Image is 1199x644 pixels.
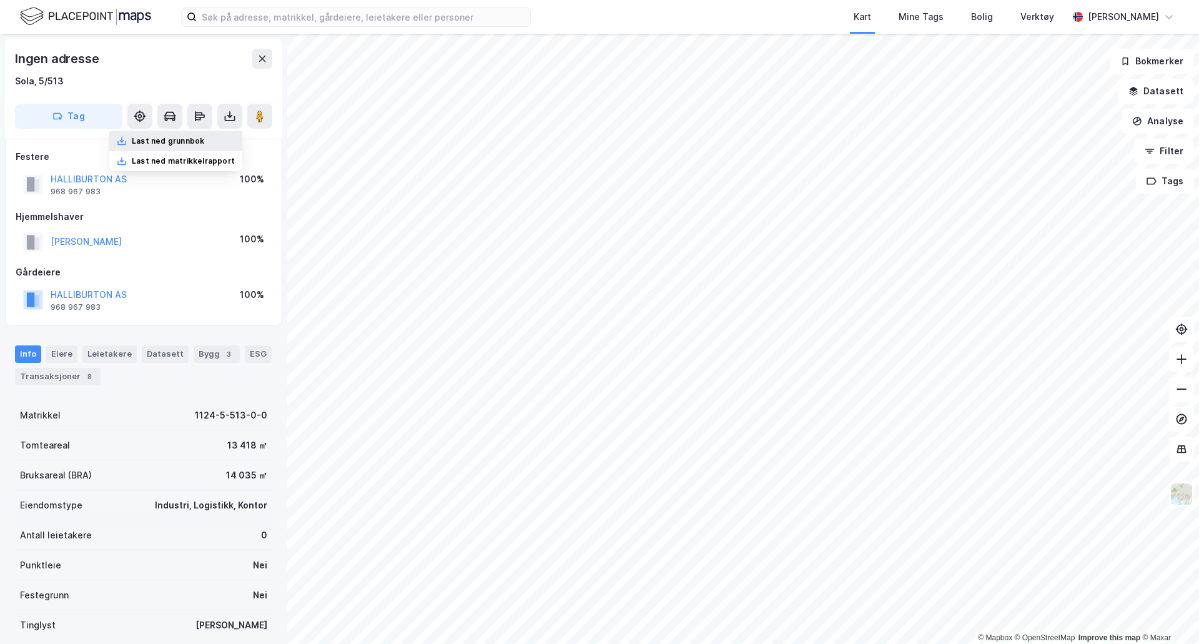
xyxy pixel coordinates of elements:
iframe: Chat Widget [1137,584,1199,644]
div: Datasett [142,345,189,363]
a: OpenStreetMap [1015,633,1075,642]
div: Kontrollprogram for chat [1137,584,1199,644]
div: 968 967 983 [51,187,101,197]
div: Nei [253,558,267,573]
div: 1124-5-513-0-0 [195,408,267,423]
div: 0 [261,528,267,543]
div: Eiendomstype [20,498,82,513]
div: Tomteareal [20,438,70,453]
div: Festere [16,149,272,164]
div: Last ned matrikkelrapport [132,156,235,166]
button: Datasett [1118,79,1194,104]
div: ESG [245,345,272,363]
a: Mapbox [978,633,1012,642]
div: Transaksjoner [15,368,101,385]
div: Eiere [46,345,77,363]
a: Improve this map [1078,633,1140,642]
div: Verktøy [1020,9,1054,24]
div: Bruksareal (BRA) [20,468,92,483]
div: Leietakere [82,345,137,363]
div: Mine Tags [899,9,944,24]
div: 100% [240,287,264,302]
div: Kart [854,9,871,24]
div: 8 [83,370,96,383]
img: logo.f888ab2527a4732fd821a326f86c7f29.svg [20,6,151,27]
div: 13 418 ㎡ [227,438,267,453]
div: 100% [240,172,264,187]
button: Filter [1134,139,1194,164]
div: Sola, 5/513 [15,74,64,89]
img: Z [1170,482,1193,506]
div: Ingen adresse [15,49,101,69]
div: Bygg [194,345,240,363]
div: [PERSON_NAME] [1088,9,1159,24]
div: Matrikkel [20,408,61,423]
div: Hjemmelshaver [16,209,272,224]
button: Tags [1136,169,1194,194]
div: Nei [253,588,267,603]
div: Info [15,345,41,363]
div: Last ned grunnbok [132,136,204,146]
button: Analyse [1122,109,1194,134]
div: 100% [240,232,264,247]
div: Antall leietakere [20,528,92,543]
div: Festegrunn [20,588,69,603]
div: 14 035 ㎡ [226,468,267,483]
div: [PERSON_NAME] [195,618,267,633]
button: Tag [15,104,122,129]
div: Industri, Logistikk, Kontor [155,498,267,513]
div: Bolig [971,9,993,24]
div: Punktleie [20,558,61,573]
div: 968 967 983 [51,302,101,312]
div: 3 [222,348,235,360]
div: Tinglyst [20,618,56,633]
div: Gårdeiere [16,265,272,280]
input: Søk på adresse, matrikkel, gårdeiere, leietakere eller personer [197,7,530,26]
button: Bokmerker [1110,49,1194,74]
